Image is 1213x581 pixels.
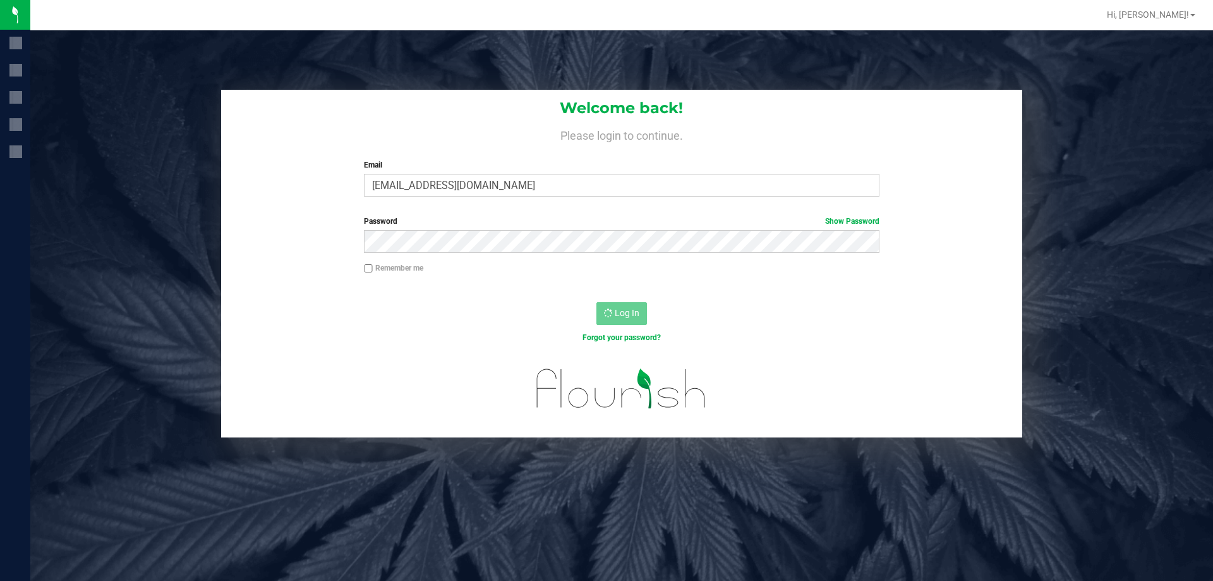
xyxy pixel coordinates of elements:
[825,217,879,226] a: Show Password
[364,262,423,274] label: Remember me
[1107,9,1189,20] span: Hi, [PERSON_NAME]!
[221,100,1022,116] h1: Welcome back!
[221,126,1022,142] h4: Please login to continue.
[582,333,661,342] a: Forgot your password?
[364,264,373,273] input: Remember me
[615,308,639,318] span: Log In
[364,159,879,171] label: Email
[521,357,721,421] img: flourish_logo.svg
[364,217,397,226] span: Password
[596,302,647,325] button: Log In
